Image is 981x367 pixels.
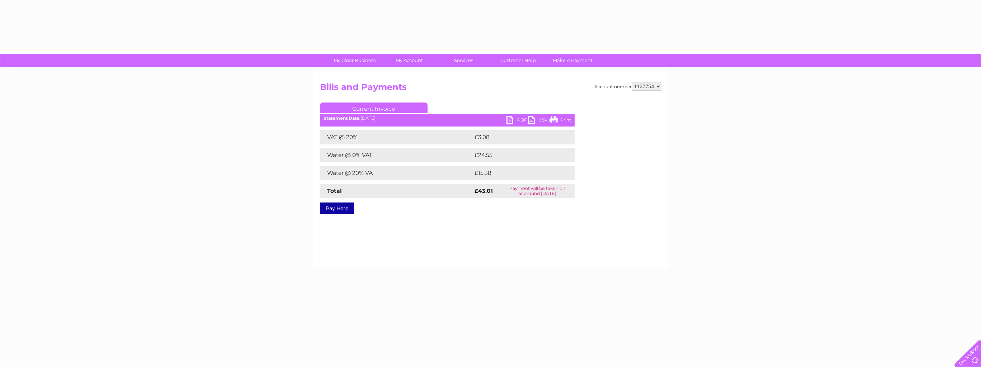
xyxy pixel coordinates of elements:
a: Pay Here [320,202,354,214]
td: £15.38 [473,166,560,180]
a: Services [434,54,493,67]
td: VAT @ 20% [320,130,473,144]
strong: Total [327,187,342,194]
div: [DATE] [320,116,575,121]
a: My Account [379,54,439,67]
a: Print [550,116,571,126]
h2: Bills and Payments [320,82,661,96]
a: PDF [506,116,528,126]
td: £3.08 [473,130,558,144]
strong: £43.01 [475,187,493,194]
div: Account number [594,82,661,91]
td: £24.55 [473,148,560,162]
td: Payment will be taken on or around [DATE] [500,184,575,198]
a: Current Invoice [320,103,428,113]
td: Water @ 20% VAT [320,166,473,180]
a: CSV [528,116,550,126]
td: Water @ 0% VAT [320,148,473,162]
a: Customer Help [489,54,548,67]
a: Make A Payment [543,54,602,67]
b: Statement Date: [324,115,360,121]
a: My Clear Business [325,54,384,67]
